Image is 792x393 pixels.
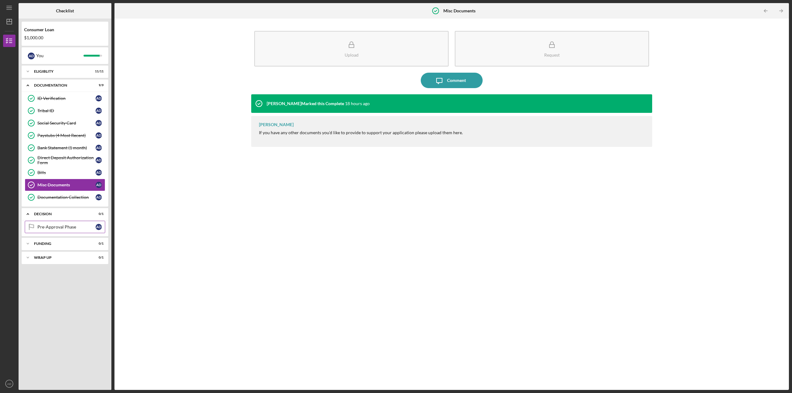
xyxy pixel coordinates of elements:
[96,194,102,200] div: A D
[93,70,104,73] div: 11 / 11
[37,121,96,126] div: Social Security Card
[24,27,106,32] div: Consumer Loan
[37,170,96,175] div: Bills
[37,182,96,187] div: Misc Documents
[96,95,102,101] div: A D
[25,117,105,129] a: Social Security CardAD
[7,382,11,386] text: AD
[259,130,463,135] div: If you have any other documents you'd like to provide to support your application please upload t...
[25,105,105,117] a: Tribal IDAD
[37,108,96,113] div: Tribal ID
[421,73,483,88] button: Comment
[25,191,105,203] a: Documentation CollectionAD
[345,53,359,57] div: Upload
[455,31,649,66] button: Request
[37,96,96,101] div: ID Verification
[25,221,105,233] a: Pre-Approval PhaseAD
[93,212,104,216] div: 0 / 1
[56,8,74,13] b: Checklist
[93,242,104,246] div: 0 / 1
[25,92,105,105] a: ID VerificationAD
[37,155,96,165] div: Direct Deposit Authorization Form
[3,378,15,390] button: AD
[37,133,96,138] div: Paystubs (4 Most Recent)
[34,83,88,87] div: Documentation
[96,120,102,126] div: A D
[34,212,88,216] div: Decision
[25,179,105,191] a: Misc DocumentsAD
[259,122,294,127] div: [PERSON_NAME]
[34,70,88,73] div: Eligiblity
[93,83,104,87] div: 9 / 9
[36,50,84,61] div: You
[24,35,106,40] div: $1,000.00
[93,256,104,259] div: 0 / 1
[443,8,476,13] b: Misc Documents
[96,145,102,151] div: A D
[447,73,466,88] div: Comment
[25,129,105,142] a: Paystubs (4 Most Recent)AD
[96,132,102,139] div: A D
[267,101,344,106] div: [PERSON_NAME] Marked this Complete
[544,53,560,57] div: Request
[37,224,96,229] div: Pre-Approval Phase
[25,166,105,179] a: BillsAD
[34,256,88,259] div: Wrap up
[96,182,102,188] div: A D
[96,157,102,163] div: A D
[37,145,96,150] div: Bank Statement (1 month)
[37,195,96,200] div: Documentation Collection
[25,142,105,154] a: Bank Statement (1 month)AD
[96,224,102,230] div: A D
[345,101,370,106] time: 2025-09-30 19:00
[96,169,102,176] div: A D
[34,242,88,246] div: Funding
[96,108,102,114] div: A D
[28,53,35,59] div: A D
[254,31,449,66] button: Upload
[25,154,105,166] a: Direct Deposit Authorization FormAD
